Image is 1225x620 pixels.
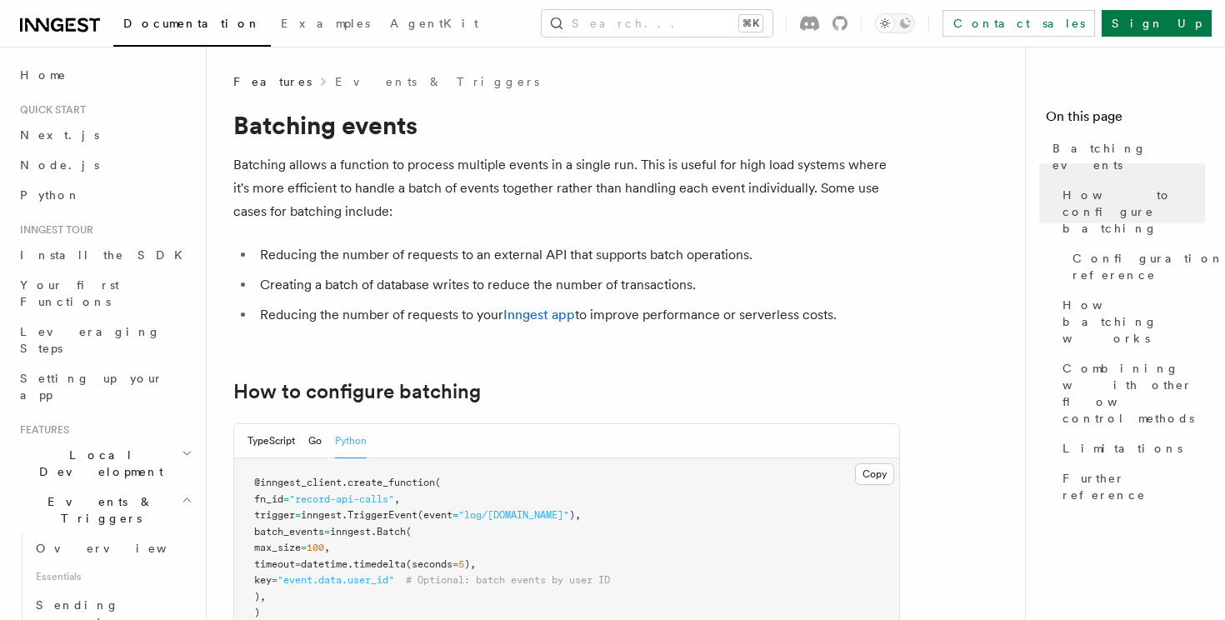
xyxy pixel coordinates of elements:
span: = [301,542,307,553]
span: (seconds [406,558,452,570]
a: Install the SDK [13,240,196,270]
li: Creating a batch of database writes to reduce the number of transactions. [255,273,900,297]
span: max_size [254,542,301,553]
span: Features [233,73,312,90]
span: Configuration reference [1072,250,1224,283]
a: Examples [271,5,380,45]
span: Python [20,188,81,202]
span: Essentials [29,563,196,590]
a: Sign Up [1102,10,1212,37]
span: ( [406,526,412,537]
button: Toggle dark mode [875,13,915,33]
span: 100 [307,542,324,553]
span: How to configure batching [1062,187,1205,237]
span: ( [435,477,441,488]
button: Python [335,424,367,458]
a: How batching works [1056,290,1205,353]
a: Configuration reference [1066,243,1205,290]
a: Node.js [13,150,196,180]
span: "record-api-calls" [289,493,394,505]
span: datetime. [301,558,353,570]
a: Further reference [1056,463,1205,510]
kbd: ⌘K [739,15,762,32]
span: (event [417,509,452,521]
a: Combining with other flow control methods [1056,353,1205,433]
span: trigger [254,509,295,521]
button: Local Development [13,440,196,487]
span: Features [13,423,69,437]
span: ), [254,591,266,602]
span: Next.js [20,128,99,142]
li: Reducing the number of requests to an external API that supports batch operations. [255,243,900,267]
a: Contact sales [942,10,1095,37]
span: # Optional: batch events by user ID [406,574,610,586]
span: Inngest tour [13,223,93,237]
h1: Batching events [233,110,900,140]
span: fn_id [254,493,283,505]
span: ) [254,607,260,618]
a: Next.js [13,120,196,150]
a: Leveraging Steps [13,317,196,363]
span: inngest. [301,509,347,521]
span: = [324,526,330,537]
span: , [324,542,330,553]
span: = [452,558,458,570]
span: Setting up your app [20,372,163,402]
span: Overview [36,542,207,555]
span: timeout [254,558,295,570]
span: Node.js [20,158,99,172]
a: Your first Functions [13,270,196,317]
span: Documentation [123,17,261,30]
span: Batch [377,526,406,537]
h4: On this page [1046,107,1205,133]
button: Events & Triggers [13,487,196,533]
span: = [295,509,301,521]
span: ), [464,558,476,570]
li: Reducing the number of requests to your to improve performance or serverless costs. [255,303,900,327]
span: "event.data.user_id" [277,574,394,586]
span: Further reference [1062,470,1205,503]
span: Your first Functions [20,278,119,308]
a: Batching events [1046,133,1205,180]
a: Home [13,60,196,90]
a: How to configure batching [1056,180,1205,243]
a: Inngest app [503,307,575,322]
span: ), [569,509,581,521]
span: Quick start [13,103,86,117]
span: Batching events [1052,140,1205,173]
a: Events & Triggers [335,73,539,90]
span: . [342,477,347,488]
span: Install the SDK [20,248,192,262]
p: Batching allows a function to process multiple events in a single run. This is useful for high lo... [233,153,900,223]
span: How batching works [1062,297,1205,347]
span: batch_events [254,526,324,537]
span: = [272,574,277,586]
span: Events & Triggers [13,493,182,527]
a: AgentKit [380,5,488,45]
button: Copy [855,463,894,485]
span: "log/[DOMAIN_NAME]" [458,509,569,521]
a: Documentation [113,5,271,47]
a: How to configure batching [233,380,481,403]
a: Python [13,180,196,210]
span: 5 [458,558,464,570]
span: inngest. [330,526,377,537]
span: Combining with other flow control methods [1062,360,1205,427]
span: Leveraging Steps [20,325,161,355]
span: timedelta [353,558,406,570]
span: , [394,493,400,505]
span: key [254,574,272,586]
a: Limitations [1056,433,1205,463]
span: Local Development [13,447,182,480]
span: = [452,509,458,521]
span: create_function [347,477,435,488]
span: Home [20,67,67,83]
a: Overview [29,533,196,563]
span: = [295,558,301,570]
span: Examples [281,17,370,30]
button: TypeScript [247,424,295,458]
span: @inngest_client [254,477,342,488]
span: TriggerEvent [347,509,417,521]
span: AgentKit [390,17,478,30]
button: Go [308,424,322,458]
